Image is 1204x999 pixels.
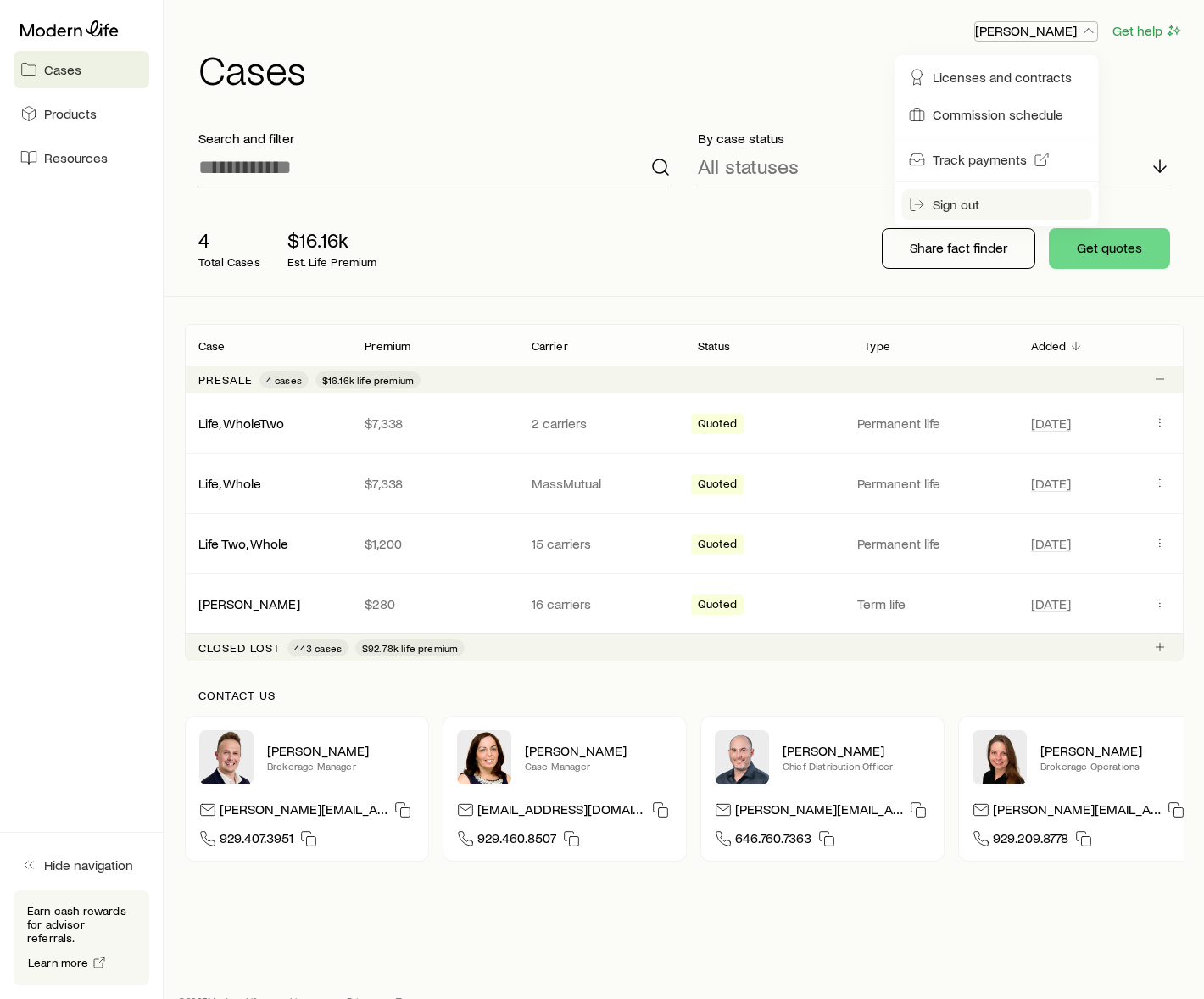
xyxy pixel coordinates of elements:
span: 929.209.8778 [993,829,1068,852]
span: 4 cases [266,373,302,387]
p: 4 [198,228,260,252]
span: Cases [44,61,81,78]
p: Case Manager [525,759,672,773]
p: [PERSON_NAME][EMAIL_ADDRESS][DOMAIN_NAME] [993,801,1161,823]
div: Life Two, Whole [198,535,288,553]
p: [PERSON_NAME][EMAIL_ADDRESS][DOMAIN_NAME] [735,801,903,823]
p: Share fact finder [910,239,1007,256]
p: Status [698,339,730,353]
p: $7,338 [365,475,504,492]
img: Derek Wakefield [199,730,254,784]
span: Quoted [698,537,737,555]
p: $7,338 [365,415,504,432]
div: Client cases [185,324,1184,661]
span: [DATE] [1031,475,1071,492]
p: All statuses [698,154,799,178]
p: 16 carriers [532,595,671,612]
span: Hide navigation [44,857,133,873]
span: Track payments [933,151,1027,168]
img: Heather McKee [457,730,511,784]
p: $1,200 [365,535,504,552]
span: $16.16k life premium [322,373,414,387]
button: Sign out [902,189,1092,220]
p: Case [198,339,226,353]
span: Licenses and contracts [933,69,1072,86]
p: Premium [365,339,410,353]
button: [PERSON_NAME] [974,21,1098,42]
span: 929.460.8507 [477,829,556,852]
p: Est. Life Premium [287,255,377,269]
p: [PERSON_NAME] [525,742,672,759]
a: Licenses and contracts [902,62,1092,92]
span: [DATE] [1031,415,1071,432]
img: Dan Pierson [715,730,769,784]
p: Search and filter [198,130,671,147]
p: 2 carriers [532,415,671,432]
p: Chief Distribution Officer [783,759,930,773]
p: Carrier [532,339,568,353]
span: 646.760.7363 [735,829,811,852]
span: Resources [44,149,108,166]
div: Life, WholeTwo [198,415,284,433]
span: $92.78k life premium [362,641,458,655]
span: [DATE] [1031,535,1071,552]
p: [PERSON_NAME] [1040,742,1188,759]
p: Contact us [198,689,1170,702]
p: [PERSON_NAME][EMAIL_ADDRESS][DOMAIN_NAME] [220,801,387,823]
span: Learn more [28,957,89,968]
p: Brokerage Operations [1040,759,1188,773]
span: 443 cases [294,641,342,655]
a: Resources [14,139,149,176]
p: By case status [698,130,1170,147]
a: Track payments [902,144,1092,175]
p: Permanent life [857,475,1010,492]
span: Quoted [698,477,737,494]
p: [PERSON_NAME] [783,742,930,759]
p: Added [1031,339,1067,353]
div: Life, Whole [198,475,261,493]
h1: Cases [198,48,1184,89]
button: Share fact finder [882,228,1035,269]
p: [PERSON_NAME] [975,22,1097,39]
p: Permanent life [857,535,1010,552]
button: Get help [1112,21,1184,41]
p: Brokerage Manager [267,759,415,773]
a: Life Two, Whole [198,535,288,551]
img: Ellen Wall [973,730,1027,784]
span: Products [44,105,97,122]
p: $16.16k [287,228,377,252]
p: Permanent life [857,415,1010,432]
p: Term life [857,595,1010,612]
p: Closed lost [198,641,281,655]
a: Cases [14,51,149,88]
button: Hide navigation [14,846,149,884]
span: 929.407.3951 [220,829,293,852]
a: Life, Whole [198,475,261,491]
p: Presale [198,373,253,387]
p: Type [864,339,890,353]
button: Get quotes [1049,228,1170,269]
span: Commission schedule [933,106,1063,123]
a: Life, WholeTwo [198,415,284,431]
p: Earn cash rewards for advisor referrals. [27,904,136,945]
p: [EMAIL_ADDRESS][DOMAIN_NAME] [477,801,645,823]
p: $280 [365,595,504,612]
span: [DATE] [1031,595,1071,612]
span: Quoted [698,416,737,434]
a: Products [14,95,149,132]
p: [PERSON_NAME] [267,742,415,759]
span: Sign out [933,196,979,213]
span: Quoted [698,597,737,615]
p: 15 carriers [532,535,671,552]
div: [PERSON_NAME] [198,595,300,613]
p: MassMutual [532,475,671,492]
a: Commission schedule [902,99,1092,130]
p: Total Cases [198,255,260,269]
a: [PERSON_NAME] [198,595,300,611]
div: Earn cash rewards for advisor referrals.Learn more [14,890,149,985]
